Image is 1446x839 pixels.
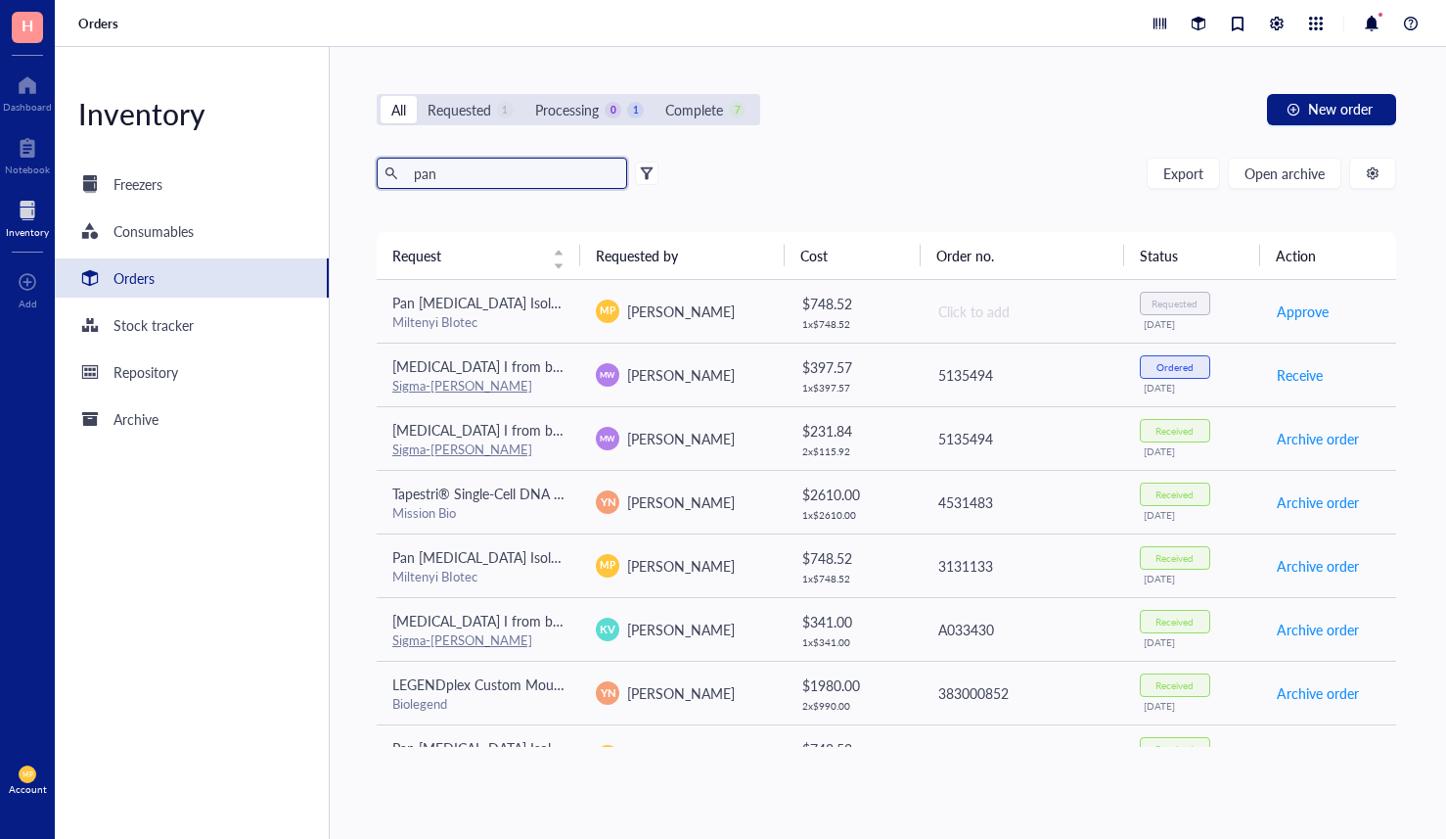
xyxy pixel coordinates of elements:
[55,164,329,204] a: Freezers
[600,684,615,701] span: YN
[627,102,644,118] div: 1
[802,445,905,457] div: 2 x $ 115.92
[802,738,905,760] div: $ 748.52
[802,509,905,521] div: 1 x $ 2610.00
[392,420,1004,440] span: [MEDICAL_DATA] I from bovine pancreas,Type IV, lyophilized powder, ≥2,000 Kunitz units/mg protein
[392,313,565,331] div: Miltenyi BIotec
[1147,158,1220,189] button: Export
[921,534,1124,597] td: 3131133
[55,305,329,345] a: Stock tracker
[392,376,532,395] a: Sigma-[PERSON_NAME]
[1156,361,1194,373] div: Ordered
[1276,487,1360,518] button: Archive order
[921,343,1124,406] td: 5135494
[55,258,329,298] a: Orders
[729,102,746,118] div: 7
[627,302,735,321] span: [PERSON_NAME]
[802,318,905,330] div: 1 x $ 748.52
[55,94,329,133] div: Inventory
[55,399,329,439] a: Archive
[392,675,630,694] span: LEGENDplex Custom Mouse Panel 879
[1155,489,1194,500] div: Received
[55,211,329,251] a: Consumables
[392,695,565,713] div: Biolegend
[921,724,1124,788] td: 308000098
[802,636,905,648] div: 1 x $ 341.00
[600,369,615,381] span: MW
[428,99,491,120] div: Requested
[392,611,1004,630] span: [MEDICAL_DATA] I from bovine pancreas,Type IV, lyophilized powder, ≥2,000 Kunitz units/mg protein
[1277,364,1323,386] span: Receive
[1144,573,1244,584] div: [DATE]
[1228,158,1341,189] button: Open archive
[802,675,905,696] div: $ 1980.00
[802,356,905,378] div: $ 397.57
[921,406,1124,470] td: 5135494
[113,267,155,289] div: Orders
[1308,101,1373,117] span: New order
[392,738,602,758] span: Pan [MEDICAL_DATA] Isolation Kit
[392,440,532,458] a: Sigma-[PERSON_NAME]
[113,220,194,242] div: Consumables
[6,226,49,238] div: Inventory
[113,173,162,195] div: Freezers
[1276,423,1360,454] button: Archive order
[1144,382,1244,394] div: [DATE]
[5,163,50,175] div: Notebook
[802,484,905,505] div: $ 2610.00
[5,132,50,175] a: Notebook
[938,491,1108,513] div: 4531483
[802,573,905,584] div: 1 x $ 748.52
[1276,550,1360,582] button: Archive order
[921,280,1124,344] td: Click to add
[627,492,735,512] span: [PERSON_NAME]
[1277,301,1329,322] span: Approve
[601,621,615,637] span: KV
[497,102,514,118] div: 1
[9,783,47,795] div: Account
[113,408,158,430] div: Archive
[1260,232,1396,279] th: Action
[1144,509,1244,521] div: [DATE]
[377,232,580,279] th: Request
[392,630,532,649] a: Sigma-[PERSON_NAME]
[1155,679,1194,691] div: Received
[22,13,33,37] span: H
[392,504,565,522] div: Mission Bio
[627,365,735,385] span: [PERSON_NAME]
[1152,298,1197,309] div: Requested
[627,683,735,703] span: [PERSON_NAME]
[1244,165,1325,181] span: Open archive
[535,99,599,120] div: Processing
[3,101,52,113] div: Dashboard
[377,94,760,125] div: segmented control
[1277,555,1359,577] span: Archive order
[1155,616,1194,628] div: Received
[1124,232,1260,279] th: Status
[605,102,621,118] div: 0
[1276,614,1360,645] button: Archive order
[392,547,602,567] span: Pan [MEDICAL_DATA] Isolation Kit
[938,555,1108,577] div: 3131133
[580,232,784,279] th: Requested by
[938,364,1108,386] div: 5135494
[600,433,615,444] span: MW
[1277,682,1359,704] span: Archive order
[392,356,1004,376] span: [MEDICAL_DATA] I from bovine pancreas,Type IV, lyophilized powder, ≥2,000 Kunitz units/mg protein
[1144,318,1244,330] div: [DATE]
[1277,491,1359,513] span: Archive order
[627,556,735,576] span: [PERSON_NAME]
[921,470,1124,534] td: 4531483
[392,568,565,585] div: Miltenyi BIotec
[938,301,1108,322] div: Click to add
[921,661,1124,724] td: 383000852
[113,314,194,336] div: Stock tracker
[1267,94,1396,125] button: New order
[665,99,723,120] div: Complete
[1144,700,1244,712] div: [DATE]
[938,619,1108,640] div: A033430
[627,429,735,448] span: [PERSON_NAME]
[802,700,905,712] div: 2 x $ 990.00
[938,428,1108,449] div: 5135494
[1277,619,1359,640] span: Archive order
